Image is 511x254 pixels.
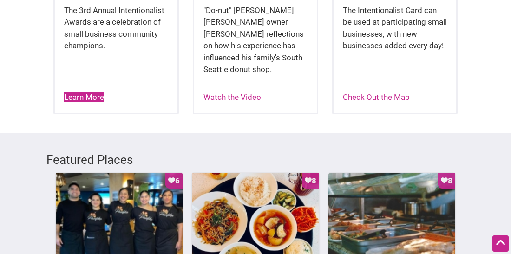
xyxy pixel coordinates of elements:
div: The 3rd Annual Intentionalist Awards are a celebration of small business community champions. [64,5,168,61]
a: Learn More [64,92,104,102]
a: Watch the Video [203,92,261,102]
div: Scroll Back to Top [492,235,509,252]
h3: Featured Places [46,151,465,168]
div: "Do-nut" [PERSON_NAME] [PERSON_NAME] owner [PERSON_NAME] reflections on how his experience has in... [203,5,308,85]
a: Check Out the Map [343,92,410,102]
div: The Intentionalist Card can be used at participating small businesses, with new businesses added ... [343,5,447,61]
